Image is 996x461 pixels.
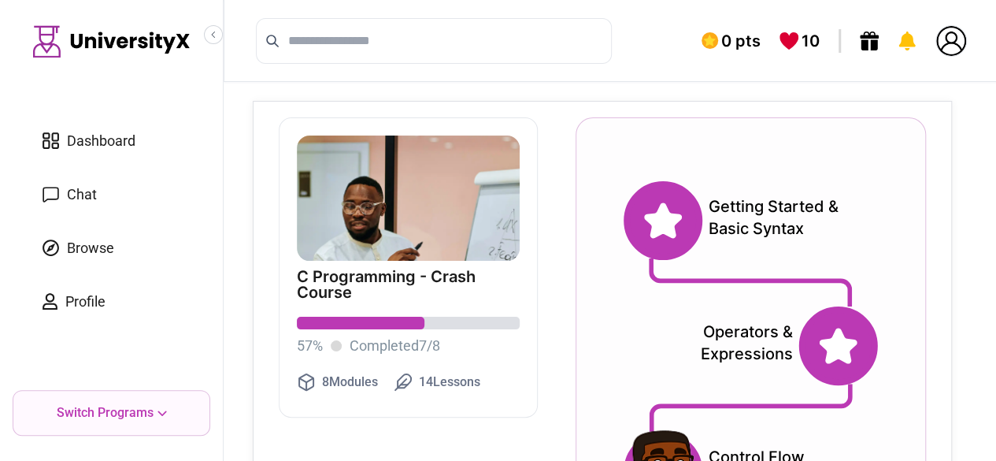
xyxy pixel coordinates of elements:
span: Dashboard [67,130,135,152]
span: 14 Lessons [419,373,480,392]
span: 10 [802,30,820,52]
p: Switch Programs [57,403,154,422]
span: 0 pts [721,30,761,52]
span: Chat [67,184,97,206]
span: Browse [67,237,114,259]
p: 57 % [297,335,323,357]
div: Getting Started & Basic Syntax [702,189,878,252]
span: Profile [65,291,106,313]
a: Dashboard [25,117,198,165]
span: 8 Modules [322,373,378,392]
button: Collapse sidebar [204,25,223,44]
a: Browse [25,225,198,272]
div: Operators & Expressions [624,314,799,377]
p: C Programming - Crash Course [297,269,520,300]
a: Chat [25,171,198,218]
p: Completed 7 / 8 [350,335,440,357]
img: You [936,26,966,56]
img: Logo [33,25,191,58]
a: Profile [25,278,198,325]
